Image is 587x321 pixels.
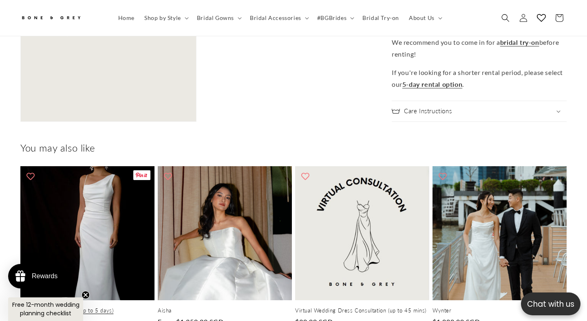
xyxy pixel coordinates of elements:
[20,307,154,314] a: Wedding Gown Rental (up to 5 days)
[160,168,176,185] button: Add to wishlist
[312,9,357,26] summary: #BGBrides
[22,168,39,185] button: Add to wishlist
[197,14,234,22] span: Bridal Gowns
[404,107,452,115] h2: Care Instructions
[462,80,464,88] span: .
[20,11,82,25] img: Bone and Grey Bridal
[409,14,435,22] span: About Us
[362,14,399,22] span: Bridal Try-on
[521,298,580,310] p: Chat with us
[392,68,563,88] span: If you're looking for a shorter rental period, please select our
[492,12,546,26] button: Write a review
[158,307,292,314] a: Aisha
[113,9,139,26] a: Home
[295,307,429,314] a: Virtual Wedding Dress Consultation (up to 45 mins)
[82,291,90,299] button: Close teaser
[245,9,312,26] summary: Bridal Accessories
[433,307,567,314] a: Wynter
[402,80,462,88] a: 5-day rental option
[18,8,105,28] a: Bone and Grey Bridal
[317,14,346,22] span: #BGBrides
[20,141,567,154] h2: You may also like
[54,46,90,53] a: Write a review
[404,9,446,26] summary: About Us
[392,101,567,121] summary: Care Instructions
[357,9,404,26] a: Bridal Try-on
[250,14,301,22] span: Bridal Accessories
[392,37,567,60] p: We recommend you to come in for a before renting!
[521,292,580,315] button: Open chatbox
[118,14,135,22] span: Home
[497,9,514,27] summary: Search
[139,9,192,26] summary: Shop by Style
[8,297,83,321] div: Free 12-month wedding planning checklistClose teaser
[32,273,57,280] div: Rewards
[435,168,451,185] button: Add to wishlist
[500,38,539,46] a: bridal try-on
[192,9,245,26] summary: Bridal Gowns
[12,301,79,317] span: Free 12-month wedding planning checklist
[144,14,181,22] span: Shop by Style
[297,168,313,185] button: Add to wishlist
